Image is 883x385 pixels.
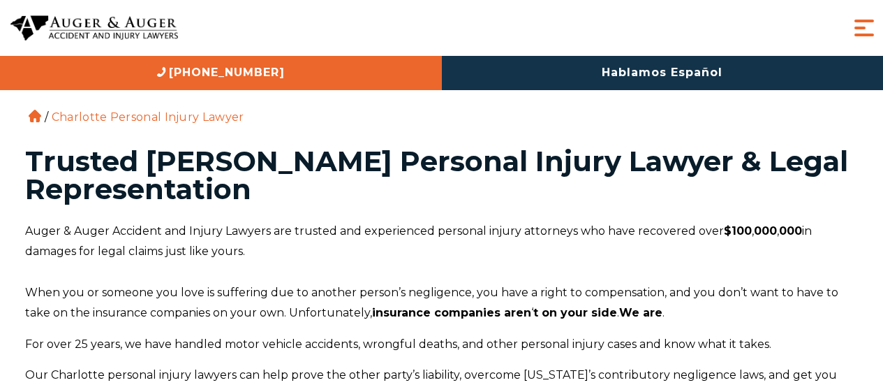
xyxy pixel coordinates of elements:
a: Home [29,110,41,122]
li: Charlotte Personal Injury Lawyer [48,110,248,124]
button: Menu [850,14,878,42]
img: Auger & Auger Accident and Injury Lawyers Logo [10,15,178,41]
strong: $100 [724,224,752,238]
strong: t on your side [533,306,617,319]
strong: We are [619,306,662,319]
h1: Trusted [PERSON_NAME] Personal Injury Lawyer & Legal Representation [25,147,859,203]
p: For over 25 years, we have handled motor vehicle accidents, wrongful deaths, and other personal i... [25,335,859,355]
p: When you or someone you love is suffering due to another person’s negligence, you have a right to... [25,283,859,324]
p: Auger & Auger Accident and Injury Lawyers are trusted and experienced personal injury attorneys w... [25,221,859,262]
strong: 000 [779,224,802,238]
strong: 000 [754,224,777,238]
strong: insurance companies aren [372,306,531,319]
